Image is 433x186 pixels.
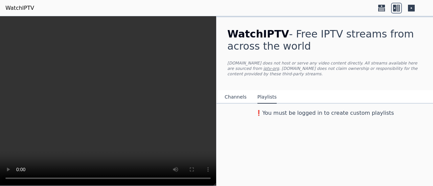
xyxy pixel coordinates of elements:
a: WatchIPTV [5,4,34,12]
button: Playlists [257,91,277,104]
h1: - Free IPTV streams from across the world [227,28,422,52]
a: iptv-org [263,66,279,71]
p: [DOMAIN_NAME] does not host or serve any video content directly. All streams available here are s... [227,60,422,77]
h3: ❗️You must be logged in to create custom playlists [216,109,433,117]
span: WatchIPTV [227,28,289,40]
button: Channels [225,91,247,104]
